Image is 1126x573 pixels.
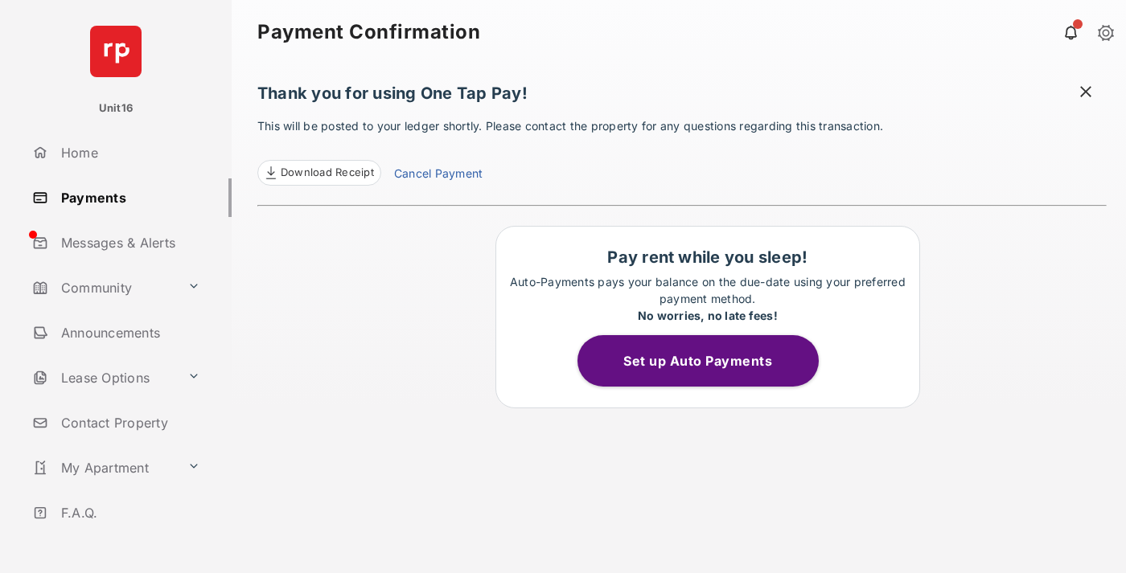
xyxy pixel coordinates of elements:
a: Home [26,133,232,172]
a: Messages & Alerts [26,223,232,262]
a: Community [26,268,181,307]
a: Contact Property [26,403,232,442]
strong: Payment Confirmation [257,23,480,42]
a: Payments [26,178,232,217]
h1: Thank you for using One Tap Pay! [257,84,1107,111]
a: Download Receipt [257,160,381,186]
a: Set up Auto Payments [577,353,838,369]
p: Unit16 [99,100,134,117]
a: Announcements [26,313,232,352]
div: No worries, no late fees! [504,307,911,324]
p: This will be posted to your ledger shortly. Please contact the property for any questions regardi... [257,117,1107,186]
a: F.A.Q. [26,493,232,532]
a: Cancel Payment [394,165,483,186]
button: Set up Auto Payments [577,335,819,387]
span: Download Receipt [281,165,374,181]
p: Auto-Payments pays your balance on the due-date using your preferred payment method. [504,273,911,324]
a: My Apartment [26,448,181,487]
a: Lease Options [26,358,181,397]
img: svg+xml;base64,PHN2ZyB4bWxucz0iaHR0cDovL3d3dy53My5vcmcvMjAwMC9zdmciIHdpZHRoPSI2NCIgaGVpZ2h0PSI2NC... [90,26,142,77]
h1: Pay rent while you sleep! [504,248,911,267]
